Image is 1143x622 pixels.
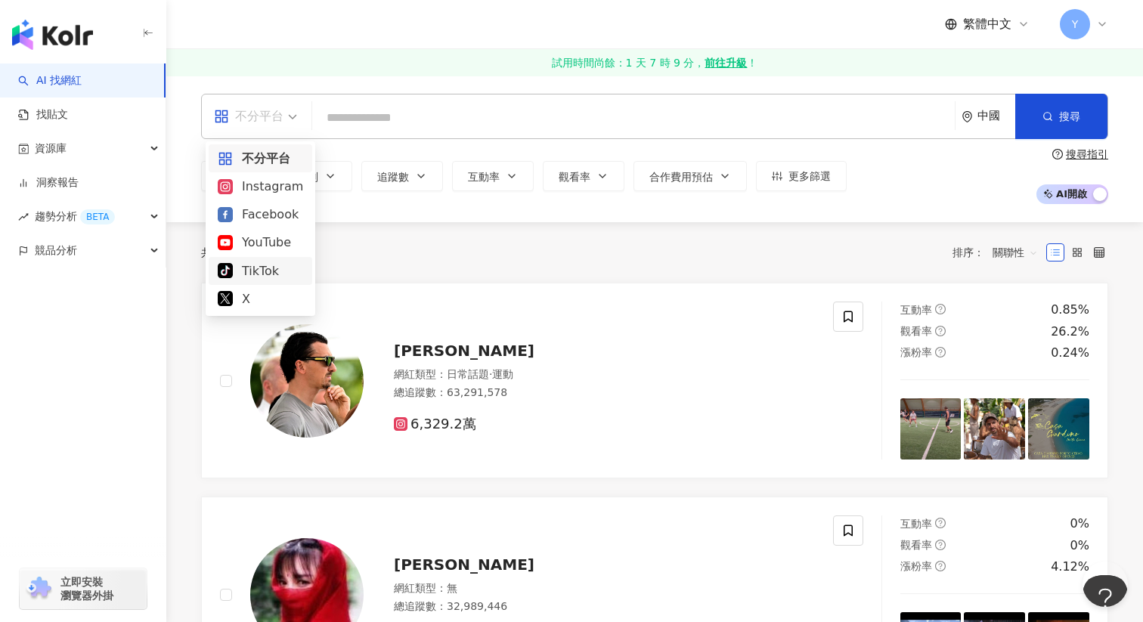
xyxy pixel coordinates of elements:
a: searchAI 找網紅 [18,73,82,88]
span: question-circle [1052,149,1063,159]
div: 網紅類型 ： 無 [394,581,815,596]
div: BETA [80,209,115,224]
span: 運動 [492,368,513,380]
span: appstore [214,109,229,124]
button: 觀看率 [543,161,624,191]
span: [PERSON_NAME] [394,555,534,574]
span: 6,329.2萬 [394,416,476,432]
span: 合作費用預估 [649,171,713,183]
button: 更多篩選 [756,161,847,191]
div: 不分平台 [214,104,283,128]
a: KOL Avatar[PERSON_NAME]網紅類型：日常話題·運動總追蹤數：63,291,5786,329.2萬互動率question-circle0.85%觀看率question-circ... [201,283,1108,478]
div: 網紅類型 ： [394,367,815,382]
span: 漲粉率 [900,560,932,572]
div: 不分平台 [218,149,303,168]
span: 互動率 [468,171,500,183]
a: 試用時間尚餘：1 天 7 時 9 分，前往升級！ [166,49,1143,76]
button: 搜尋 [1015,94,1107,139]
div: 0.24% [1051,345,1089,361]
span: question-circle [935,540,946,550]
span: 資源庫 [35,132,67,166]
span: 漲粉率 [900,346,932,358]
img: post-image [900,398,962,460]
div: Instagram [218,177,303,196]
span: 搜尋 [1059,110,1080,122]
img: post-image [964,398,1025,460]
img: KOL Avatar [250,324,364,438]
img: chrome extension [24,577,54,601]
span: Y [1072,16,1079,32]
button: 性別 [281,161,352,191]
span: 互動率 [900,304,932,316]
strong: 前往升級 [705,55,747,70]
span: 趨勢分析 [35,200,115,234]
div: YouTube [218,233,303,252]
span: · [489,368,492,380]
button: 類型 [201,161,272,191]
iframe: Toggle Customer Support [1083,575,1128,620]
div: 0% [1070,515,1089,532]
span: question-circle [935,304,946,314]
span: question-circle [935,326,946,336]
span: 觀看率 [900,325,932,337]
span: 觀看率 [559,171,590,183]
span: 繁體中文 [963,16,1011,32]
div: TikTok [218,261,303,280]
div: 0% [1070,537,1089,554]
span: environment [962,111,973,122]
span: question-circle [935,561,946,571]
span: 追蹤數 [377,171,409,183]
div: 排序： [952,240,1046,265]
a: chrome extension立即安裝 瀏覽器外掛 [20,568,147,609]
span: question-circle [935,347,946,357]
img: post-image [1028,398,1089,460]
span: 更多篩選 [788,170,831,182]
span: 立即安裝 瀏覽器外掛 [60,575,113,602]
span: 競品分析 [35,234,77,268]
span: 觀看率 [900,539,932,551]
span: appstore [218,151,233,166]
button: 追蹤數 [361,161,443,191]
img: logo [12,20,93,50]
div: 總追蹤數 ： 32,989,446 [394,599,815,614]
div: 0.85% [1051,302,1089,318]
div: 搜尋指引 [1066,148,1108,160]
div: Facebook [218,205,303,224]
button: 互動率 [452,161,534,191]
span: 日常話題 [447,368,489,380]
div: X [218,289,303,308]
div: 總追蹤數 ： 63,291,578 [394,385,815,401]
span: 互動率 [900,518,932,530]
span: [PERSON_NAME] [394,342,534,360]
span: rise [18,212,29,222]
div: 4.12% [1051,559,1089,575]
div: 中國 [977,110,1015,122]
span: question-circle [935,518,946,528]
a: 找貼文 [18,107,68,122]
div: 26.2% [1051,323,1089,340]
a: 洞察報告 [18,175,79,190]
span: 關聯性 [993,240,1038,265]
div: 共 筆 [201,246,272,258]
button: 合作費用預估 [633,161,747,191]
